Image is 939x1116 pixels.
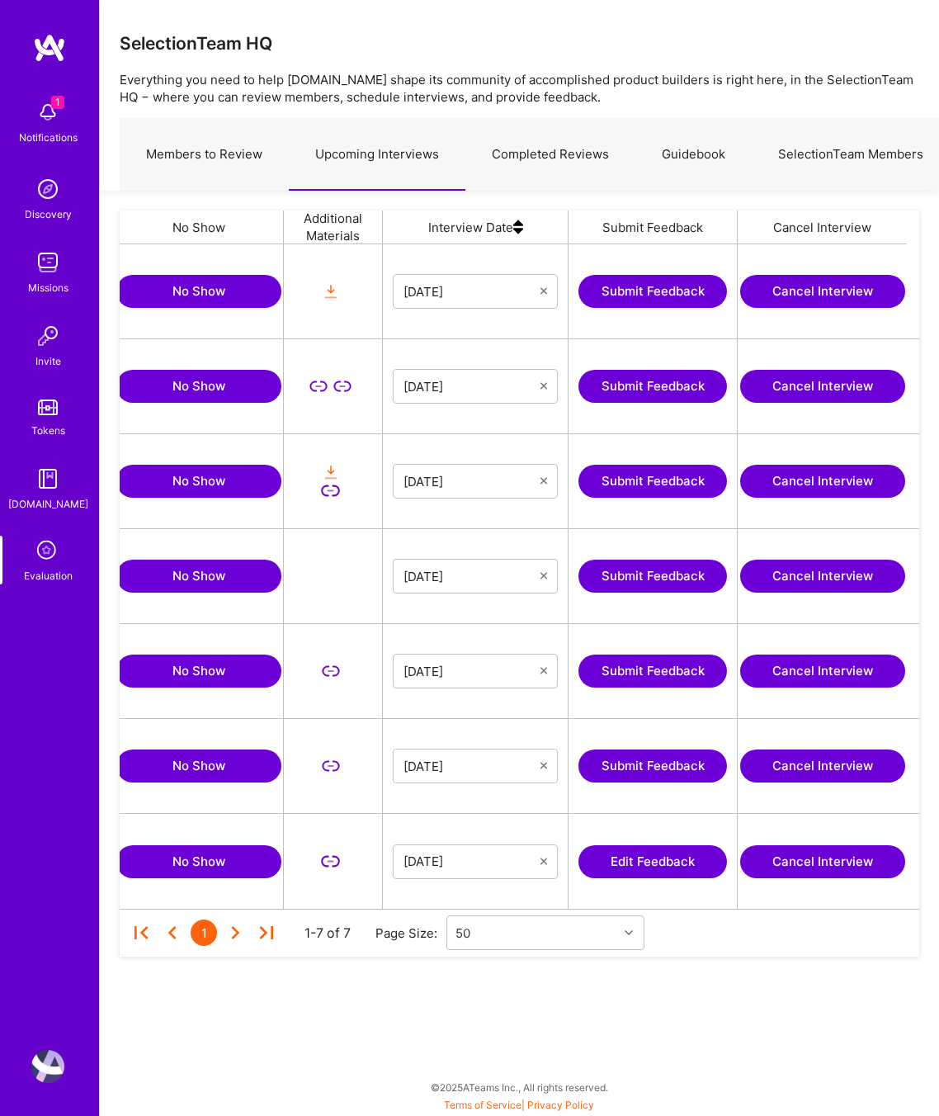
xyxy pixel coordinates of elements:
[116,275,281,308] button: No Show
[28,279,68,296] div: Missions
[403,758,540,774] input: Select Date...
[578,750,727,783] button: Submit Feedback
[284,210,383,244] div: Additional Materials
[31,1050,64,1083] img: User Avatar
[24,567,73,584] div: Evaluation
[115,210,284,244] div: No Show
[740,370,905,403] button: Cancel Interview
[569,210,738,244] div: Submit Feedback
[578,845,727,878] button: Edit Feedback
[19,129,78,146] div: Notifications
[120,33,272,54] h3: SelectionTeam HQ
[740,560,905,593] button: Cancel Interview
[738,210,907,244] div: Cancel Interview
[625,929,633,937] i: icon Chevron
[740,750,905,783] button: Cancel Interview
[116,560,281,593] button: No Show
[403,854,540,870] input: Select Date...
[444,1099,521,1111] a: Terms of Service
[31,96,64,129] img: bell
[321,463,340,482] i: icon OrangeDownload
[578,655,727,688] button: Submit Feedback
[304,924,351,942] div: 1-7 of 7
[740,465,905,498] button: Cancel Interview
[31,422,65,439] div: Tokens
[289,119,465,191] a: Upcoming Interviews
[455,924,470,942] div: 50
[403,378,540,395] input: Select Date...
[403,473,540,489] input: Select Date...
[27,1050,68,1083] a: User Avatar
[444,1099,594,1111] span: |
[403,663,540,679] input: Select Date...
[120,119,289,191] a: Members to Review
[31,319,64,352] img: Invite
[578,275,727,308] button: Submit Feedback
[51,96,64,109] span: 1
[116,465,281,498] button: No Show
[578,560,727,593] button: Submit Feedback
[35,352,61,370] div: Invite
[321,852,340,871] i: icon LinkSecondary
[403,283,540,300] input: Select Date...
[403,568,540,584] input: Select Date...
[375,924,446,942] div: Page Size:
[513,210,523,244] img: sort
[309,377,328,396] i: icon LinkSecondary
[321,662,340,681] i: icon LinkSecondary
[38,400,58,415] img: tokens
[635,119,752,191] a: Guidebook
[31,173,64,206] img: discovery
[8,495,88,513] div: [DOMAIN_NAME]
[740,845,905,878] button: Cancel Interview
[333,377,352,396] i: icon LinkSecondary
[321,757,340,776] i: icon LinkSecondary
[116,750,281,783] button: No Show
[465,119,635,191] a: Completed Reviews
[740,655,905,688] button: Cancel Interview
[191,920,217,946] div: 1
[99,1066,939,1108] div: © 2025 ATeams Inc., All rights reserved.
[578,370,727,403] button: Submit Feedback
[321,481,340,500] i: icon LinkSecondary
[32,536,64,567] i: icon SelectionTeam
[116,370,281,403] button: No Show
[578,465,727,498] button: Submit Feedback
[116,845,281,878] button: No Show
[33,33,66,63] img: logo
[116,655,281,688] button: No Show
[120,71,919,106] p: Everything you need to help [DOMAIN_NAME] shape its community of accomplished product builders is...
[383,210,569,244] div: Interview Date
[31,246,64,279] img: teamwork
[740,275,905,308] button: Cancel Interview
[25,206,72,223] div: Discovery
[321,282,340,301] i: icon OrangeDownload
[527,1099,594,1111] a: Privacy Policy
[31,462,64,495] img: guide book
